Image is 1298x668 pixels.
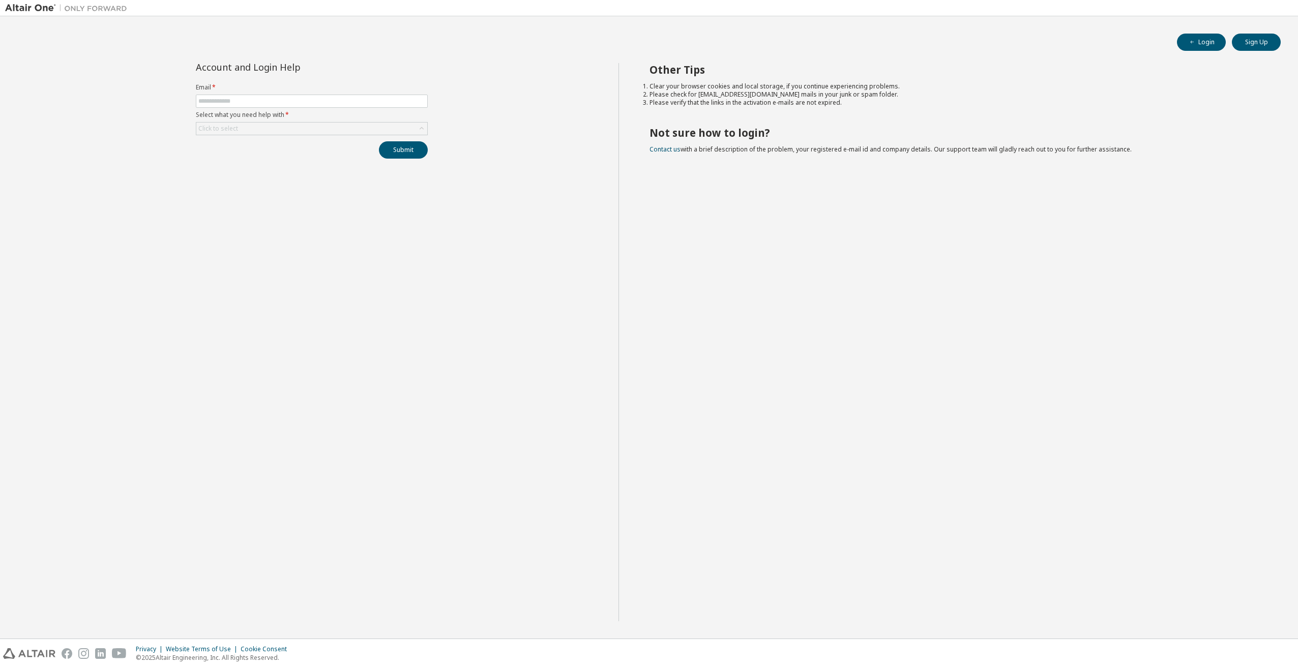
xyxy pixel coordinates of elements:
img: linkedin.svg [95,648,106,659]
img: facebook.svg [62,648,72,659]
div: Click to select [196,123,427,135]
h2: Other Tips [650,63,1263,76]
label: Select what you need help with [196,111,428,119]
button: Submit [379,141,428,159]
img: altair_logo.svg [3,648,55,659]
li: Please verify that the links in the activation e-mails are not expired. [650,99,1263,107]
img: Altair One [5,3,132,13]
h2: Not sure how to login? [650,126,1263,139]
div: Click to select [198,125,238,133]
div: Privacy [136,645,166,653]
li: Clear your browser cookies and local storage, if you continue experiencing problems. [650,82,1263,90]
label: Email [196,83,428,92]
button: Login [1177,34,1226,51]
div: Website Terms of Use [166,645,241,653]
img: instagram.svg [78,648,89,659]
span: with a brief description of the problem, your registered e-mail id and company details. Our suppo... [650,145,1132,154]
li: Please check for [EMAIL_ADDRESS][DOMAIN_NAME] mails in your junk or spam folder. [650,90,1263,99]
p: © 2025 Altair Engineering, Inc. All Rights Reserved. [136,653,293,662]
button: Sign Up [1232,34,1281,51]
img: youtube.svg [112,648,127,659]
div: Cookie Consent [241,645,293,653]
div: Account and Login Help [196,63,381,71]
a: Contact us [650,145,681,154]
